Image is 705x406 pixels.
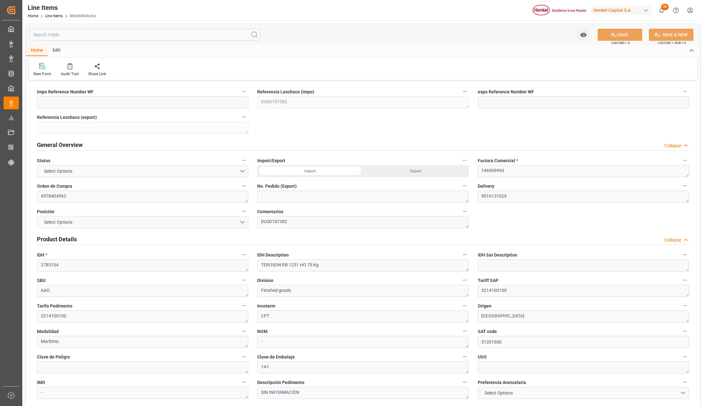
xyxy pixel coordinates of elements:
div: Henkel Capital S.A [591,6,652,15]
div: Home [26,45,48,56]
button: Delivery [681,182,689,190]
button: Division [461,276,469,284]
span: Referencia Leschaco (impo) [257,89,314,95]
textarea: DUS0187382 [257,216,469,228]
span: Descripción Pedimento [257,379,304,386]
button: Tarifa Pedimento [240,301,248,310]
span: Posición [37,208,55,215]
button: Import/Export [461,156,469,164]
button: Referencia Leschaco (impo) [461,87,469,96]
span: Select Options [41,168,76,175]
span: expo Reference Number WF [478,89,534,95]
div: New Form [33,71,51,77]
button: Posición [240,207,248,215]
button: open menu [37,165,248,177]
button: IMO [240,378,248,386]
button: Help Center [669,3,683,18]
span: USO [478,354,487,360]
textarea: 9016131626 [478,191,689,203]
span: Select Options [41,219,76,226]
span: IMO [37,379,45,386]
button: IDH Description [461,250,469,259]
span: NOM [257,328,267,335]
span: Origen [478,303,491,309]
span: impo Reference Number WF [37,89,94,95]
button: Preferencia Arancelaria [681,378,689,386]
h2: General Overview [37,141,83,149]
button: Henkel Capital S.A [591,4,654,16]
span: IDH [37,252,47,258]
textarea: Finished goods [257,285,469,297]
input: Search Fields [29,29,260,41]
div: Line Items [28,3,96,12]
button: NOM [461,327,469,335]
button: Status [240,156,248,164]
div: Collapse [664,237,681,243]
textarea: - [257,336,469,348]
button: Referencia Leschaco (export) [240,113,248,121]
span: Division [257,277,273,284]
div: Audit Trail [61,71,79,77]
button: show 38 new notifications [654,3,669,18]
textarea: Marítimo [37,336,248,348]
textarea: 3214100100 [37,310,248,323]
span: Import/Export [257,157,285,164]
textarea: 4578404562 [37,191,248,203]
textarea: CPT [257,310,469,323]
span: Tarifa Pedimento [37,303,72,309]
button: No. Pedido (Export) [461,182,469,190]
button: open menu [37,216,248,228]
button: Incoterm [461,301,469,310]
button: Origen [681,301,689,310]
button: Orden de Compra [240,182,248,190]
span: No. Pedido (Export) [257,183,297,190]
div: Share Link [88,71,106,77]
button: IDH Sat Description [681,250,689,259]
span: Incoterm [257,303,275,309]
textarea: 3214100100 [478,285,689,297]
div: Import [257,165,363,177]
a: Home [28,14,38,18]
div: Export [363,165,469,177]
button: SAVE & NEW [649,29,694,41]
button: SBU [240,276,248,284]
span: IDH Sat Description [478,252,517,258]
div: Edit [48,45,65,56]
textarea: AAO [37,285,248,297]
span: SBU [37,277,46,284]
span: Select Options [481,390,516,396]
textarea: 196909993 [478,165,689,177]
button: open menu [478,387,689,399]
button: open menu [577,29,590,41]
span: Clave de Peligro [37,354,70,360]
textarea: DUS0187382 [257,96,469,108]
span: Tariff SAP [478,277,498,284]
a: Line Items [45,14,63,18]
span: Delivery [478,183,494,190]
button: Factura Comercial * [681,156,689,164]
h2: Product Details [37,235,77,243]
textarea: - [37,387,248,399]
button: impo Reference Number WF [240,87,248,96]
button: Comentarios [461,207,469,215]
span: Referencia Leschaco (export) [37,114,97,121]
button: Clave de Peligro [240,352,248,361]
button: Descripción Pedimento [461,378,469,386]
button: Clave de Embalaje [461,352,469,361]
div: Collapse [664,142,681,149]
button: Tariff SAP [681,276,689,284]
button: SAT code [681,327,689,335]
textarea: 1A1 [257,361,469,373]
span: Ctrl/CMD + Shift + S [658,40,686,45]
button: Modalidad [240,327,248,335]
textarea: [GEOGRAPHIC_DATA] [478,310,689,323]
span: IDH Description [257,252,289,258]
span: Orden de Compra [37,183,72,190]
button: USO [681,352,689,361]
img: Henkel%20logo.jpg_1689854090.jpg [533,5,586,16]
span: Ctrl/CMD + S [611,40,630,45]
span: Status [37,157,50,164]
span: Factura Comercial [478,157,518,164]
span: Comentarios [257,208,283,215]
button: IDH * [240,250,248,259]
